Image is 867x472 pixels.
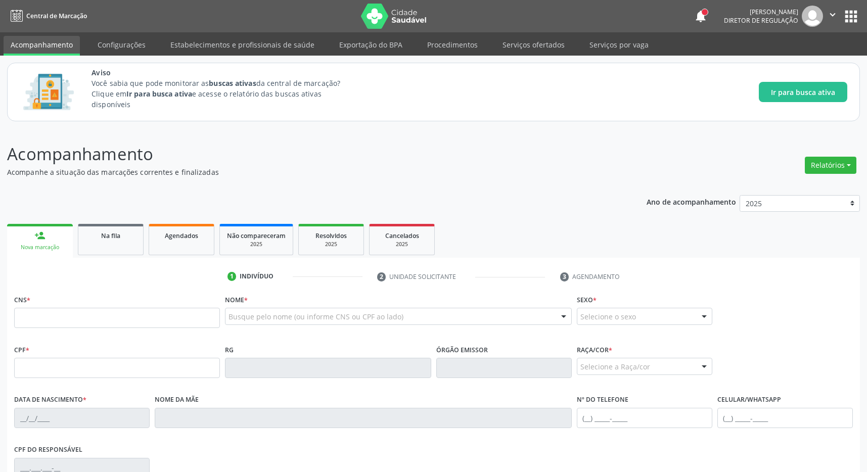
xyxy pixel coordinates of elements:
[26,12,87,20] span: Central de Marcação
[14,342,29,358] label: CPF
[580,361,650,372] span: Selecione a Raça/cor
[694,9,708,23] button: notifications
[842,8,860,25] button: apps
[823,6,842,27] button: 
[577,342,612,358] label: Raça/cor
[771,87,835,98] span: Ir para busca ativa
[225,342,234,358] label: RG
[4,36,80,56] a: Acompanhamento
[805,157,856,174] button: Relatórios
[225,292,248,308] label: Nome
[315,231,347,240] span: Resolvidos
[101,231,120,240] span: Na fila
[14,408,150,428] input: __/__/____
[332,36,409,54] a: Exportação do BPA
[155,392,199,408] label: Nome da mãe
[126,89,192,99] strong: Ir para busca ativa
[759,82,847,102] button: Ir para busca ativa
[385,231,419,240] span: Cancelados
[14,292,30,308] label: CNS
[827,9,838,20] i: 
[227,241,286,248] div: 2025
[724,16,798,25] span: Diretor de regulação
[724,8,798,16] div: [PERSON_NAME]
[577,392,628,408] label: Nº do Telefone
[14,244,66,251] div: Nova marcação
[647,195,736,208] p: Ano de acompanhamento
[436,342,488,358] label: Órgão emissor
[20,69,77,115] img: Imagem de CalloutCard
[306,241,356,248] div: 2025
[717,408,853,428] input: (__) _____-_____
[92,67,359,78] span: Aviso
[420,36,485,54] a: Procedimentos
[495,36,572,54] a: Serviços ofertados
[227,272,237,281] div: 1
[7,141,604,167] p: Acompanhamento
[229,311,403,322] span: Busque pelo nome (ou informe CNS ou CPF ao lado)
[14,392,86,408] label: Data de nascimento
[580,311,636,322] span: Selecione o sexo
[7,167,604,177] p: Acompanhe a situação das marcações correntes e finalizadas
[163,36,322,54] a: Estabelecimentos e profissionais de saúde
[377,241,427,248] div: 2025
[34,230,45,241] div: person_add
[227,231,286,240] span: Não compareceram
[577,408,712,428] input: (__) _____-_____
[92,78,359,110] p: Você sabia que pode monitorar as da central de marcação? Clique em e acesse o relatório das busca...
[717,392,781,408] label: Celular/WhatsApp
[14,442,82,458] label: CPF do responsável
[582,36,656,54] a: Serviços por vaga
[802,6,823,27] img: img
[209,78,256,88] strong: buscas ativas
[7,8,87,24] a: Central de Marcação
[577,292,597,308] label: Sexo
[165,231,198,240] span: Agendados
[240,272,273,281] div: Indivíduo
[90,36,153,54] a: Configurações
